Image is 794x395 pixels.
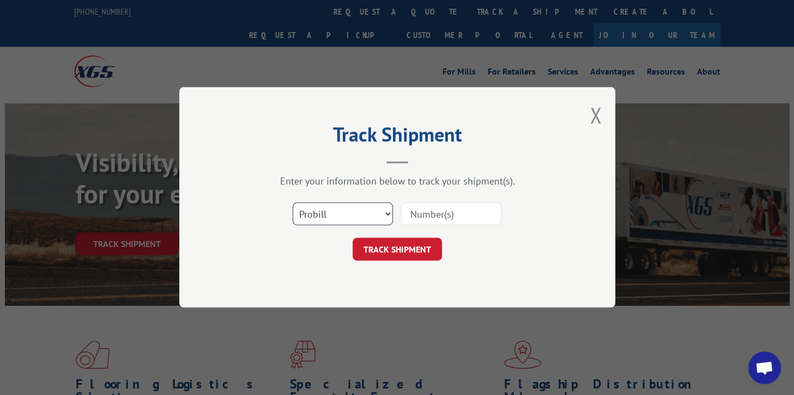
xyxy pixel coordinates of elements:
input: Number(s) [401,203,501,226]
div: Open chat [748,351,781,384]
h2: Track Shipment [234,127,561,147]
button: Close modal [590,101,602,129]
div: Enter your information below to track your shipment(s). [234,175,561,188]
button: TRACK SHIPMENT [353,238,442,261]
